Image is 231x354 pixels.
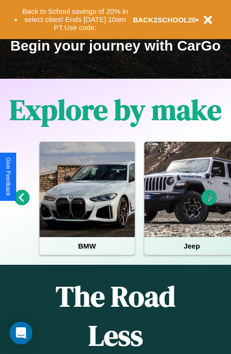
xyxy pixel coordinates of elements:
div: Open Intercom Messenger [10,322,32,344]
button: Back to School savings of 20% in select cities! Ends [DATE] 10am PT.Use code: [18,5,133,34]
b: BACK2SCHOOL20 [133,16,196,24]
h4: BMW [40,237,135,255]
h1: Explore by make [10,90,221,129]
div: Give Feedback [5,157,11,196]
